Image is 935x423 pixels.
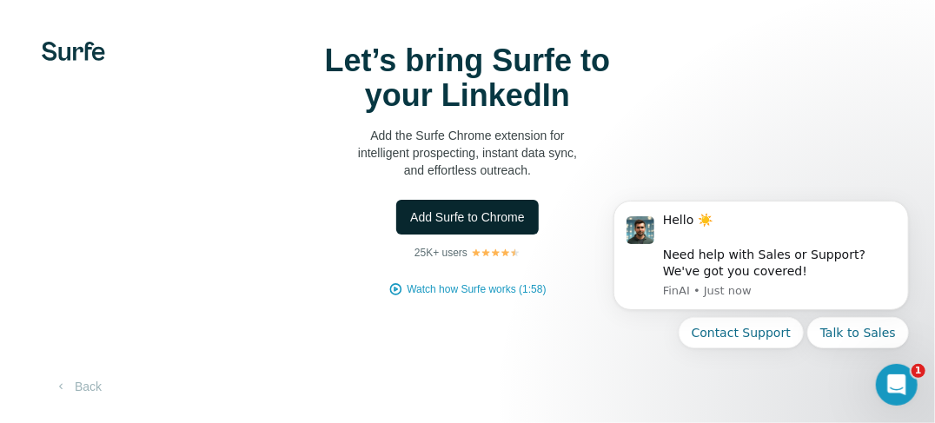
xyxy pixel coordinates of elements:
[294,127,641,179] p: Add the Surfe Chrome extension for intelligent prospecting, instant data sync, and effortless out...
[414,245,467,261] p: 25K+ users
[407,281,546,297] button: Watch how Surfe works (1:58)
[471,248,521,258] img: Rating Stars
[912,364,925,378] span: 1
[294,43,641,113] h1: Let’s bring Surfe to your LinkedIn
[410,208,525,226] span: Add Surfe to Chrome
[587,180,935,414] iframe: Intercom notifications message
[876,364,918,406] iframe: Intercom live chat
[396,200,539,235] button: Add Surfe to Chrome
[42,371,114,402] button: Back
[42,42,105,61] img: Surfe's logo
